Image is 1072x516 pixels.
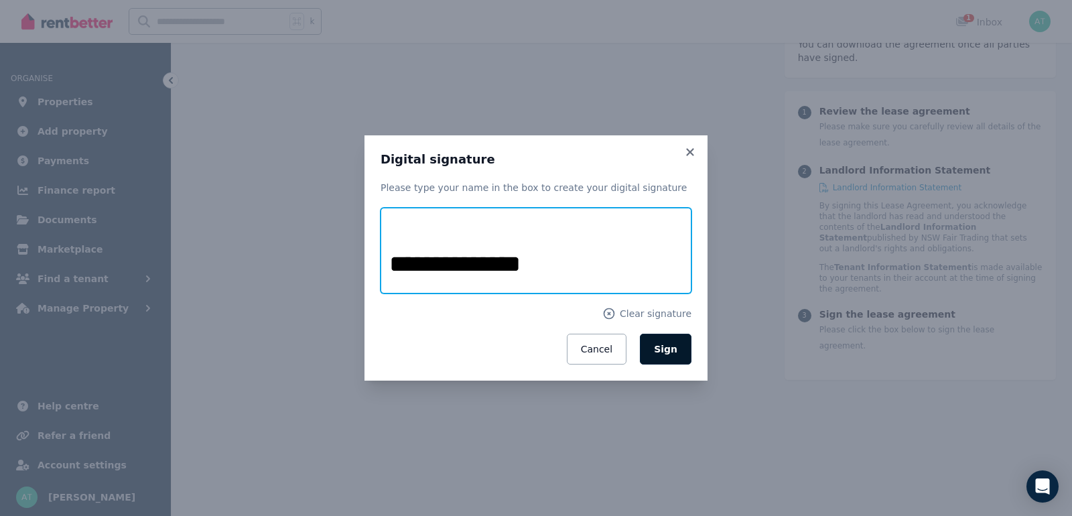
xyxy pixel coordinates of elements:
[654,344,677,354] span: Sign
[620,307,691,320] span: Clear signature
[1026,470,1059,503] div: Open Intercom Messenger
[640,334,691,365] button: Sign
[567,334,626,365] button: Cancel
[381,181,691,194] p: Please type your name in the box to create your digital signature
[381,151,691,168] h3: Digital signature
